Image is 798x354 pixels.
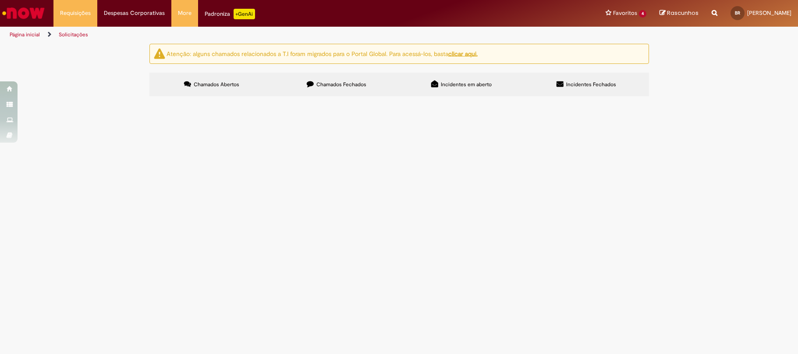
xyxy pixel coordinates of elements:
[639,10,646,18] span: 4
[59,31,88,38] a: Solicitações
[667,9,699,17] span: Rascunhos
[747,9,791,17] span: [PERSON_NAME]
[566,81,616,88] span: Incidentes Fechados
[104,9,165,18] span: Despesas Corporativas
[194,81,239,88] span: Chamados Abertos
[735,10,740,16] span: BR
[441,81,492,88] span: Incidentes em aberto
[167,49,478,57] ng-bind-html: Atenção: alguns chamados relacionados a T.I foram migrados para o Portal Global. Para acessá-los,...
[316,81,366,88] span: Chamados Fechados
[234,9,255,19] p: +GenAi
[10,31,40,38] a: Página inicial
[60,9,91,18] span: Requisições
[1,4,46,22] img: ServiceNow
[660,9,699,18] a: Rascunhos
[178,9,192,18] span: More
[7,27,525,43] ul: Trilhas de página
[613,9,637,18] span: Favoritos
[205,9,255,19] div: Padroniza
[448,49,478,57] a: clicar aqui.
